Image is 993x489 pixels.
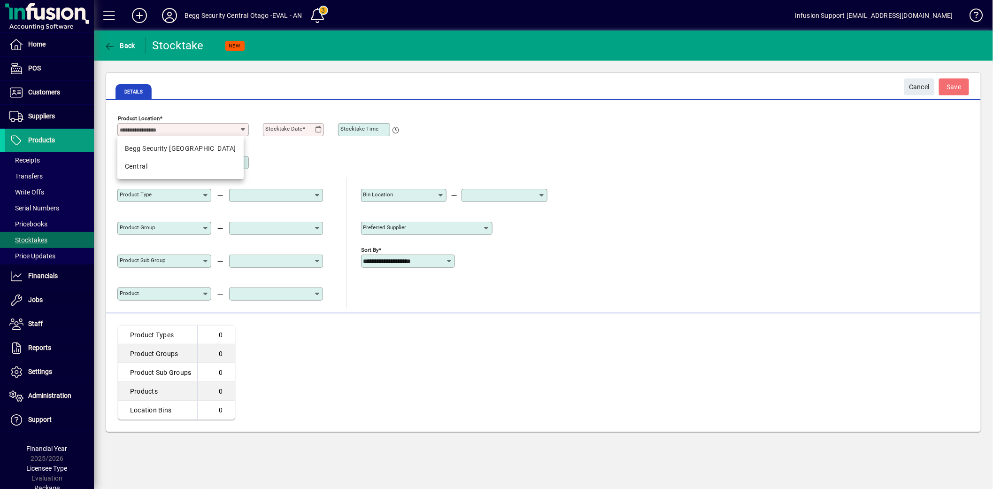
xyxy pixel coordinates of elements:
span: POS [28,64,41,72]
mat-label: Bin Location [363,191,393,198]
span: Back [104,42,135,49]
td: Location Bins [118,401,197,419]
a: Administration [5,384,94,408]
td: Product Sub Groups [118,363,197,382]
span: ave [947,79,962,95]
span: Financials [28,272,58,279]
a: Settings [5,360,94,384]
button: Save [939,78,969,95]
a: Stocktakes [5,232,94,248]
a: Knowledge Base [962,2,981,32]
mat-label: Product Location [118,115,160,122]
button: Cancel [904,78,934,95]
span: Products [28,136,55,144]
span: Pricebooks [9,220,47,228]
a: Home [5,33,94,56]
mat-label: Product Group [120,224,155,231]
a: Transfers [5,168,94,184]
span: NEW [229,43,241,49]
td: 0 [197,344,235,363]
span: Licensee Type [27,465,68,472]
span: Serial Numbers [9,204,59,212]
button: Back [101,37,138,54]
span: Financial Year [27,445,68,452]
a: Support [5,408,94,432]
a: Price Updates [5,248,94,264]
span: Staff [28,320,43,327]
div: Begg Security [GEOGRAPHIC_DATA] [125,144,236,154]
span: Jobs [28,296,43,303]
span: Support [28,416,52,423]
span: Reports [28,344,51,351]
button: Profile [154,7,185,24]
td: Product Groups [118,344,197,363]
span: Customers [28,88,60,96]
mat-option: Central [117,157,244,175]
span: S [947,83,951,91]
app-page-header-button: Back [94,37,146,54]
mat-label: Sort By [362,247,379,253]
mat-option: Begg Security Central Otago [117,140,244,157]
a: Financials [5,264,94,288]
span: Administration [28,392,71,399]
div: Stocktake [153,38,204,53]
mat-label: Product Type [120,191,152,198]
mat-label: Product [120,290,139,296]
a: Customers [5,81,94,104]
td: 0 [197,401,235,419]
a: Serial Numbers [5,200,94,216]
a: Receipts [5,152,94,168]
a: Reports [5,336,94,360]
a: Staff [5,312,94,336]
span: Details [115,84,152,99]
td: 0 [197,326,235,344]
mat-label: Preferred Supplier [363,224,407,231]
span: Suppliers [28,112,55,120]
a: Write Offs [5,184,94,200]
a: Suppliers [5,105,94,128]
mat-label: Stocktake Date [265,125,302,132]
td: 0 [197,382,235,401]
span: Settings [28,368,52,375]
span: Price Updates [9,252,55,260]
td: Products [118,382,197,401]
div: Central [125,162,236,171]
td: 0 [197,363,235,382]
a: Pricebooks [5,216,94,232]
span: Cancel [909,79,930,95]
span: Home [28,40,46,48]
mat-label: Stocktake Time [340,125,378,132]
td: Product Types [118,326,197,344]
div: Infusion Support [EMAIL_ADDRESS][DOMAIN_NAME] [795,8,953,23]
button: Add [124,7,154,24]
a: POS [5,57,94,80]
a: Jobs [5,288,94,312]
span: Write Offs [9,188,44,196]
span: Transfers [9,172,43,180]
span: Stocktakes [9,236,47,244]
mat-label: Product Sub group [120,257,165,264]
div: Begg Security Central Otago -EVAL - AN [185,8,302,23]
span: Receipts [9,156,40,164]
